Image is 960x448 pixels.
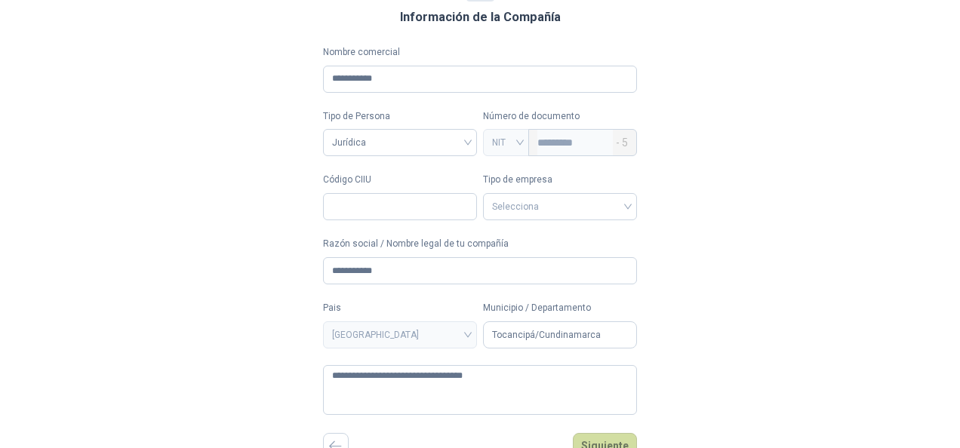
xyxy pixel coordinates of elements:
span: COLOMBIA [332,324,468,346]
label: Municipio / Departamento [483,301,637,315]
label: Nombre comercial [323,45,638,60]
label: Tipo de Persona [323,109,477,124]
span: - 5 [616,130,628,155]
h3: Información de la Compañía [400,8,561,27]
p: Número de documento [483,109,637,124]
label: Pais [323,301,477,315]
label: Razón social / Nombre legal de tu compañía [323,237,638,251]
label: Código CIIU [323,173,477,187]
label: Tipo de empresa [483,173,637,187]
span: NIT [492,131,520,154]
span: Jurídica [332,131,468,154]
